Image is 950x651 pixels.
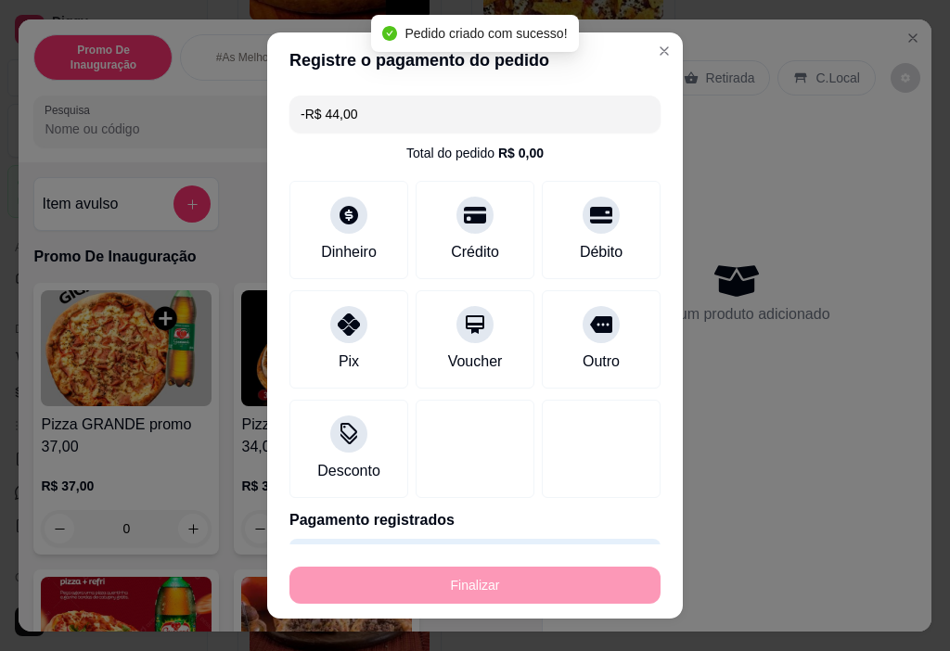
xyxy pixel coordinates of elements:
[317,460,380,482] div: Desconto
[498,144,544,162] div: R$ 0,00
[404,26,567,41] span: Pedido criado com sucesso!
[339,351,359,373] div: Pix
[583,351,620,373] div: Outro
[382,26,397,41] span: check-circle
[451,241,499,263] div: Crédito
[321,241,377,263] div: Dinheiro
[301,96,649,133] input: Ex.: hambúrguer de cordeiro
[267,32,683,88] header: Registre o pagamento do pedido
[289,509,661,531] p: Pagamento registrados
[649,36,679,66] button: Close
[580,241,623,263] div: Débito
[406,144,544,162] div: Total do pedido
[448,351,503,373] div: Voucher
